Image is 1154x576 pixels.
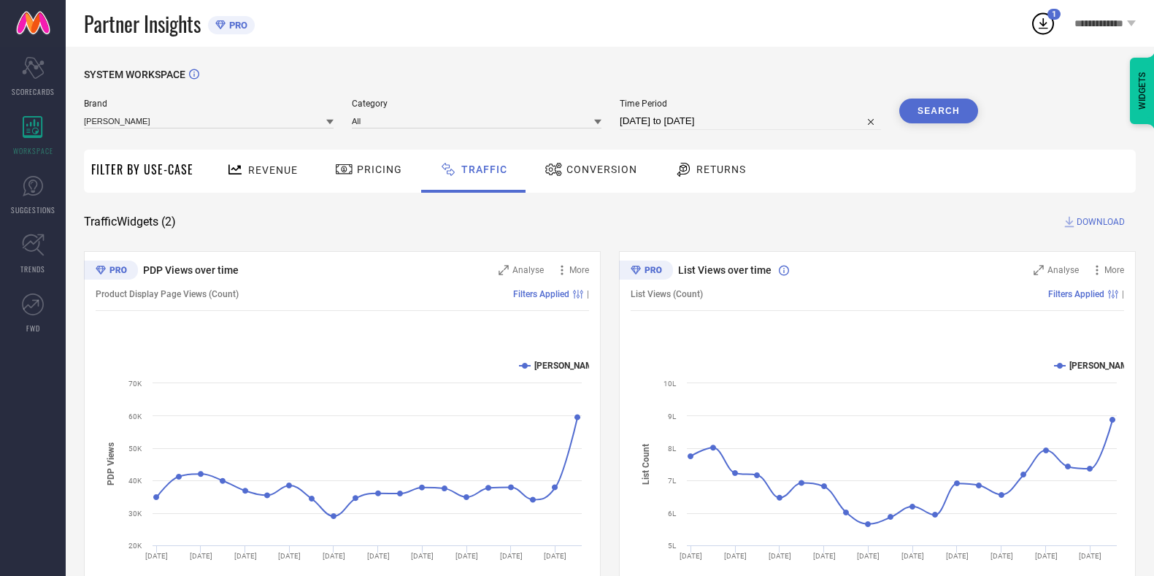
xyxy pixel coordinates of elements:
[641,444,651,485] tspan: List Count
[143,264,239,276] span: PDP Views over time
[11,204,55,215] span: SUGGESTIONS
[1104,265,1124,275] span: More
[1034,265,1044,275] svg: Zoom
[1077,215,1125,229] span: DOWNLOAD
[620,99,881,109] span: Time Period
[813,552,836,560] text: [DATE]
[769,552,791,560] text: [DATE]
[26,323,40,334] span: FWD
[367,552,390,560] text: [DATE]
[512,265,544,275] span: Analyse
[226,20,247,31] span: PRO
[455,552,478,560] text: [DATE]
[901,552,924,560] text: [DATE]
[1035,552,1058,560] text: [DATE]
[91,161,193,178] span: Filter By Use-Case
[569,265,589,275] span: More
[1048,289,1104,299] span: Filters Applied
[278,552,301,560] text: [DATE]
[145,552,168,560] text: [DATE]
[190,552,212,560] text: [DATE]
[696,164,746,175] span: Returns
[619,261,673,283] div: Premium
[13,145,53,156] span: WORKSPACE
[946,552,969,560] text: [DATE]
[544,552,566,560] text: [DATE]
[499,265,509,275] svg: Zoom
[899,99,978,123] button: Search
[668,412,677,421] text: 9L
[620,112,881,130] input: Select time period
[128,510,142,518] text: 30K
[678,264,772,276] span: List Views over time
[84,99,334,109] span: Brand
[106,442,116,485] tspan: PDP Views
[724,552,747,560] text: [DATE]
[668,542,677,550] text: 5L
[566,164,637,175] span: Conversion
[990,552,1013,560] text: [DATE]
[461,164,507,175] span: Traffic
[534,361,601,371] text: [PERSON_NAME]
[352,99,601,109] span: Category
[357,164,402,175] span: Pricing
[668,510,677,518] text: 6L
[128,542,142,550] text: 20K
[96,289,239,299] span: Product Display Page Views (Count)
[128,477,142,485] text: 40K
[680,552,702,560] text: [DATE]
[663,380,677,388] text: 10L
[1030,10,1056,37] div: Open download list
[84,215,176,229] span: Traffic Widgets ( 2 )
[84,261,138,283] div: Premium
[84,9,201,39] span: Partner Insights
[323,552,345,560] text: [DATE]
[1047,265,1079,275] span: Analyse
[248,164,298,176] span: Revenue
[513,289,569,299] span: Filters Applied
[857,552,880,560] text: [DATE]
[631,289,703,299] span: List Views (Count)
[84,69,185,80] span: SYSTEM WORKSPACE
[668,477,677,485] text: 7L
[128,380,142,388] text: 70K
[1079,552,1101,560] text: [DATE]
[128,412,142,421] text: 60K
[668,445,677,453] text: 8L
[411,552,434,560] text: [DATE]
[1052,9,1056,19] span: 1
[128,445,142,453] text: 50K
[1069,361,1136,371] text: [PERSON_NAME]
[20,264,45,274] span: TRENDS
[1122,289,1124,299] span: |
[12,86,55,97] span: SCORECARDS
[234,552,257,560] text: [DATE]
[500,552,523,560] text: [DATE]
[587,289,589,299] span: |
